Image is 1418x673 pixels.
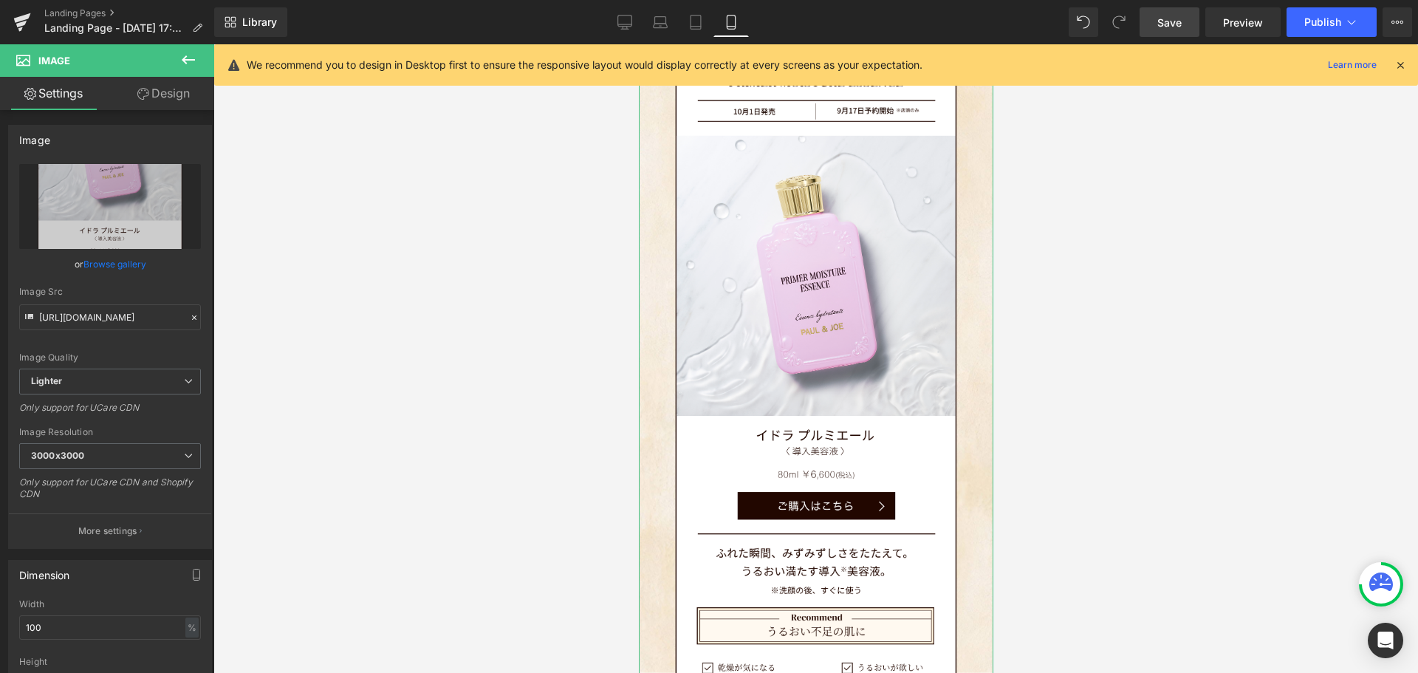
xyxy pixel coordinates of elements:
[1223,15,1263,30] span: Preview
[31,450,84,461] b: 3000x3000
[19,287,201,297] div: Image Src
[19,126,50,146] div: Image
[185,618,199,638] div: %
[19,657,201,667] div: Height
[110,77,217,110] a: Design
[643,7,678,37] a: Laptop
[1069,7,1098,37] button: Undo
[19,427,201,437] div: Image Resolution
[1383,7,1412,37] button: More
[19,561,70,581] div: Dimension
[242,16,277,29] span: Library
[1104,7,1134,37] button: Redo
[78,525,137,538] p: More settings
[1322,56,1383,74] a: Learn more
[713,7,749,37] a: Mobile
[1287,7,1377,37] button: Publish
[83,251,146,277] a: Browse gallery
[1205,7,1281,37] a: Preview
[19,304,201,330] input: Link
[19,352,201,363] div: Image Quality
[19,599,201,609] div: Width
[214,7,287,37] a: New Library
[1157,15,1182,30] span: Save
[607,7,643,37] a: Desktop
[19,402,201,423] div: Only support for UCare CDN
[1304,16,1341,28] span: Publish
[247,57,922,73] p: We recommend you to design in Desktop first to ensure the responsive layout would display correct...
[19,476,201,510] div: Only support for UCare CDN and Shopify CDN
[44,22,186,34] span: Landing Page - [DATE] 17:24:46
[19,256,201,272] div: or
[31,375,62,386] b: Lighter
[19,615,201,640] input: auto
[44,7,214,19] a: Landing Pages
[1368,623,1403,658] div: Open Intercom Messenger
[38,55,70,66] span: Image
[9,513,211,548] button: More settings
[678,7,713,37] a: Tablet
